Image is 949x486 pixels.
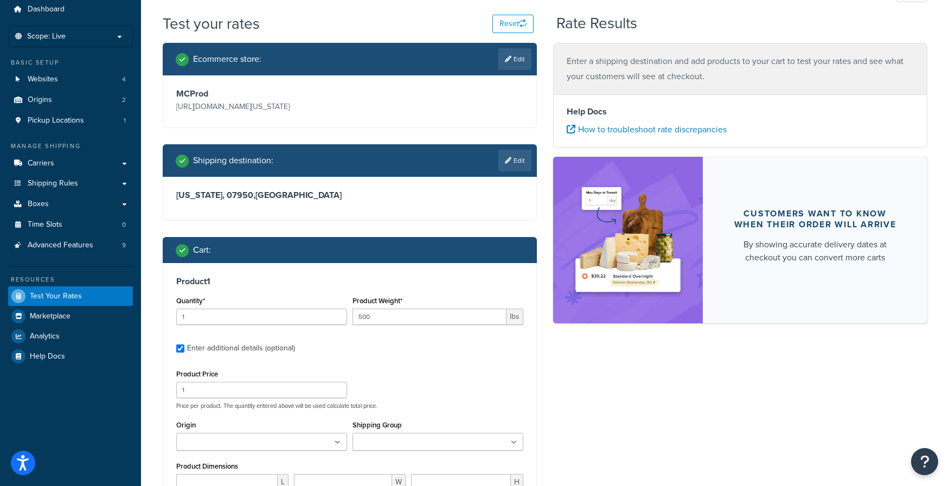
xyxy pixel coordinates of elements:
[176,421,196,429] label: Origin
[28,241,93,250] span: Advanced Features
[176,276,523,287] h3: Product 1
[28,179,78,188] span: Shipping Rules
[176,462,238,470] label: Product Dimensions
[8,286,133,306] a: Test Your Rates
[176,344,184,353] input: Enter additional details (optional)
[193,156,273,165] h2: Shipping destination :
[124,116,126,125] span: 1
[8,347,133,366] a: Help Docs
[28,159,54,168] span: Carriers
[8,275,133,284] div: Resources
[492,15,534,33] button: Reset
[352,297,402,305] label: Product Weight*
[8,215,133,235] a: Time Slots0
[8,194,133,214] a: Boxes
[911,448,938,475] button: Open Resource Center
[569,173,687,307] img: feature-image-ddt-36eae7f7280da8017bfb280eaccd9c446f90b1fe08728e4019434db127062ab4.png
[176,88,347,99] h3: MCProd
[8,215,133,235] li: Time Slots
[567,123,727,136] a: How to troubleshoot rate discrepancies
[8,306,133,326] a: Marketplace
[567,105,914,118] h4: Help Docs
[8,235,133,255] li: Advanced Features
[8,174,133,194] a: Shipping Rules
[27,32,66,41] span: Scope: Live
[122,220,126,229] span: 0
[174,402,526,410] p: Price per product. The quantity entered above will be used calculate total price.
[176,309,347,325] input: 0.0
[28,220,62,229] span: Time Slots
[176,99,347,114] p: [URL][DOMAIN_NAME][US_STATE]
[28,95,52,105] span: Origins
[28,5,65,14] span: Dashboard
[729,238,901,264] div: By showing accurate delivery dates at checkout you can convert more carts
[28,116,84,125] span: Pickup Locations
[498,48,531,70] a: Edit
[28,75,58,84] span: Websites
[8,154,133,174] a: Carriers
[30,332,60,341] span: Analytics
[176,297,205,305] label: Quantity*
[8,142,133,151] div: Manage Shipping
[122,95,126,105] span: 2
[8,235,133,255] a: Advanced Features9
[30,352,65,361] span: Help Docs
[28,200,49,209] span: Boxes
[187,341,295,356] div: Enter additional details (optional)
[8,90,133,110] a: Origins2
[30,312,70,321] span: Marketplace
[8,90,133,110] li: Origins
[30,292,82,301] span: Test Your Rates
[8,111,133,131] a: Pickup Locations1
[163,13,260,34] h1: Test your rates
[8,58,133,67] div: Basic Setup
[193,245,211,255] h2: Cart :
[122,241,126,250] span: 9
[8,327,133,346] a: Analytics
[193,54,261,64] h2: Ecommerce store :
[506,309,523,325] span: lbs
[8,69,133,89] li: Websites
[567,54,914,84] p: Enter a shipping destination and add products to your cart to test your rates and see what your c...
[122,75,126,84] span: 4
[176,190,523,201] h3: [US_STATE], 07950 , [GEOGRAPHIC_DATA]
[498,150,531,171] a: Edit
[176,370,218,378] label: Product Price
[556,15,637,32] h2: Rate Results
[729,208,901,230] div: Customers want to know when their order will arrive
[8,69,133,89] a: Websites4
[8,111,133,131] li: Pickup Locations
[352,309,506,325] input: 0.00
[352,421,402,429] label: Shipping Group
